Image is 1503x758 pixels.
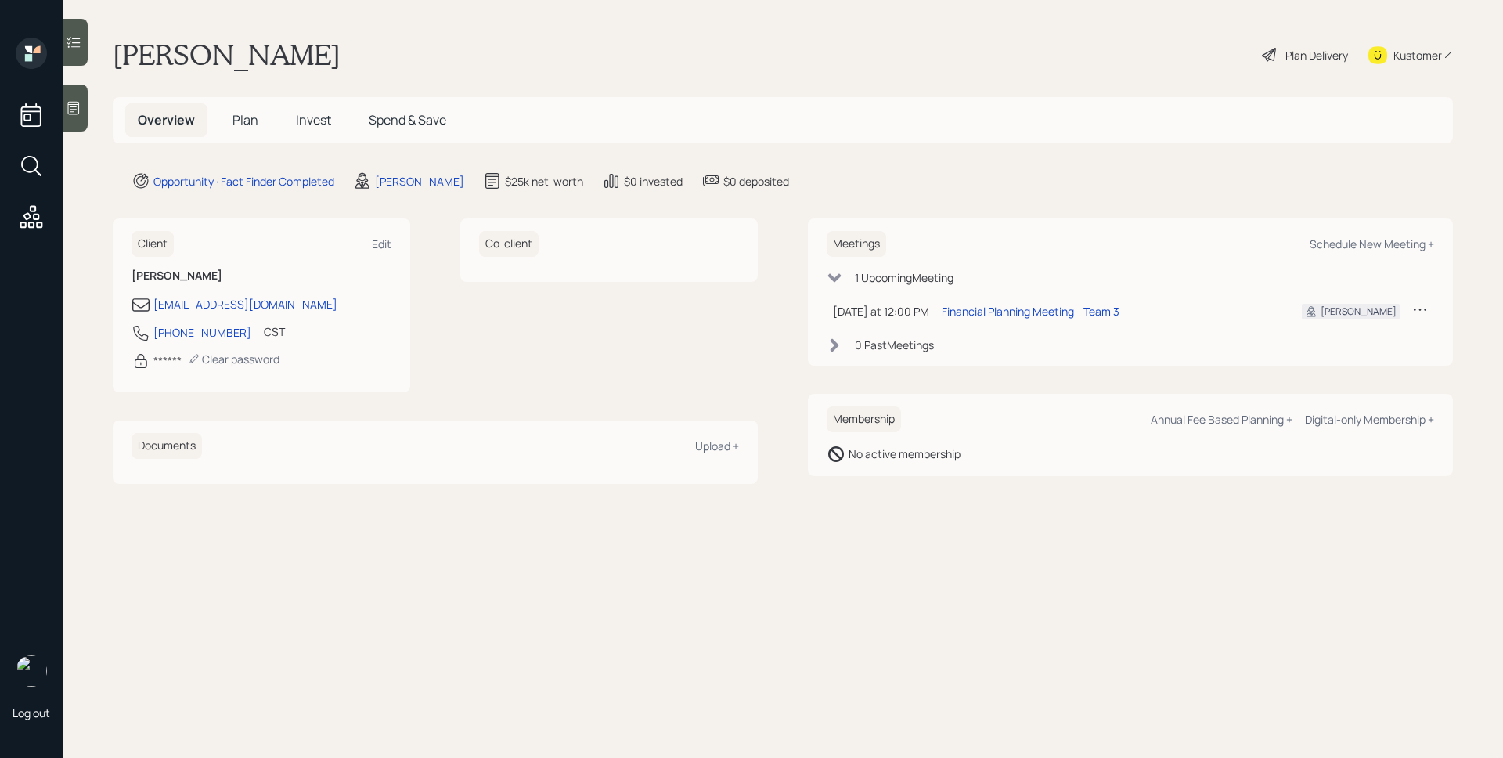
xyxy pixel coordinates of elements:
[479,231,539,257] h6: Co-client
[827,231,886,257] h6: Meetings
[153,324,251,341] div: [PHONE_NUMBER]
[833,303,929,319] div: [DATE] at 12:00 PM
[188,352,279,366] div: Clear password
[153,173,334,189] div: Opportunity · Fact Finder Completed
[232,111,258,128] span: Plan
[138,111,195,128] span: Overview
[369,111,446,128] span: Spend & Save
[827,406,901,432] h6: Membership
[375,173,464,189] div: [PERSON_NAME]
[372,236,391,251] div: Edit
[264,323,285,340] div: CST
[1310,236,1434,251] div: Schedule New Meeting +
[16,655,47,687] img: james-distasi-headshot.png
[942,303,1119,319] div: Financial Planning Meeting - Team 3
[132,231,174,257] h6: Client
[1305,412,1434,427] div: Digital-only Membership +
[113,38,341,72] h1: [PERSON_NAME]
[153,296,337,312] div: [EMAIL_ADDRESS][DOMAIN_NAME]
[1151,412,1292,427] div: Annual Fee Based Planning +
[13,706,50,720] div: Log out
[849,446,961,462] div: No active membership
[132,269,391,283] h6: [PERSON_NAME]
[1321,305,1397,319] div: [PERSON_NAME]
[695,439,739,453] div: Upload +
[855,337,934,353] div: 0 Past Meeting s
[132,433,202,459] h6: Documents
[505,173,583,189] div: $25k net-worth
[296,111,331,128] span: Invest
[1393,47,1442,63] div: Kustomer
[1285,47,1348,63] div: Plan Delivery
[855,269,953,286] div: 1 Upcoming Meeting
[624,173,683,189] div: $0 invested
[723,173,789,189] div: $0 deposited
